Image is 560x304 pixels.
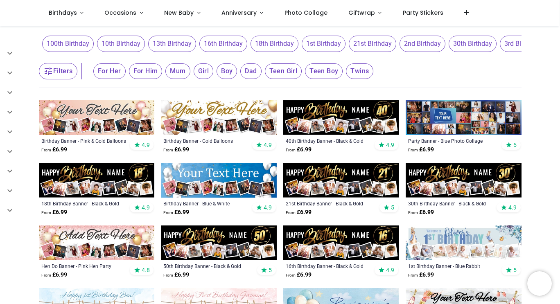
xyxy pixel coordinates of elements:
[406,163,522,198] img: Personalised Happy 30th Birthday Banner - Black & Gold - Custom Name & 9 Photo Upload
[142,141,150,149] span: 4.9
[286,208,312,216] strong: £ 6.99
[513,266,517,274] span: 5
[39,100,155,135] img: Personalised Happy Birthday Banner - Pink & Gold Balloons - 9 Photo Upload
[264,204,272,211] span: 4.9
[283,225,399,260] img: Personalised Happy 16th Birthday Banner - Black & Gold - Custom Name & 9 Photo Upload
[265,63,302,79] span: Teen Girl
[286,148,296,152] span: From
[104,9,136,17] span: Occasions
[194,63,214,79] span: Girl
[163,146,189,154] strong: £ 6.99
[142,204,150,211] span: 4.9
[39,36,94,52] button: 100th Birthday
[445,36,497,52] button: 30th Birthday
[148,36,196,52] span: 13th Birthday
[161,225,277,260] img: Personalised Happy 50th Birthday Banner - Black & Gold - Custom Name & 9 Photo Upload
[406,225,522,260] img: Personalised Happy 1st Birthday Banner - Blue Rabbit - Custom Name & 9 Photo Upload
[161,100,277,135] img: Personalised Happy Birthday Banner - Gold Balloons - 9 Photo Upload
[269,266,272,274] span: 5
[41,200,130,207] a: 18th Birthday Banner - Black & Gold
[497,36,544,52] button: 3rd Birthday
[217,63,237,79] span: Boy
[286,273,296,277] span: From
[39,163,155,198] img: Personalised Happy 18th Birthday Banner - Black & Gold - Custom Name & 9 Photo Upload
[163,273,173,277] span: From
[408,271,434,279] strong: £ 6.99
[251,36,298,52] span: 18th Birthday
[286,263,375,269] a: 16th Birthday Banner - Black & Gold
[39,225,155,260] img: Personalised Hen Do Banner - Pink Hen Party - 9 Photo Upload
[500,36,544,52] span: 3rd Birthday
[142,266,150,274] span: 4.8
[408,273,418,277] span: From
[386,266,394,274] span: 4.9
[305,63,343,79] span: Teen Boy
[285,9,327,17] span: Photo Collage
[164,9,194,17] span: New Baby
[165,63,190,79] span: Mum
[163,263,252,269] a: 50th Birthday Banner - Black & Gold
[264,141,272,149] span: 4.9
[386,141,394,149] span: 4.9
[302,36,345,52] span: 1st Birthday
[408,263,497,269] a: 1st Birthday Banner - Blue Rabbit
[508,204,517,211] span: 4.9
[221,9,257,17] span: Anniversary
[41,137,130,144] a: Birthday Banner - Pink & Gold Balloons
[49,9,77,17] span: Birthdays
[161,163,277,198] img: Personalised Happy Birthday Banner - Blue & White - 9 Photo Upload
[41,210,51,215] span: From
[94,36,145,52] button: 10th Birthday
[163,210,173,215] span: From
[298,36,345,52] button: 1st Birthday
[286,210,296,215] span: From
[163,208,189,216] strong: £ 6.99
[41,273,51,277] span: From
[286,146,312,154] strong: £ 6.99
[283,100,399,135] img: Personalised Happy 40th Birthday Banner - Black & Gold - Custom Name & 9 Photo Upload
[513,141,517,149] span: 5
[163,200,252,207] a: Birthday Banner - Blue & White
[408,148,418,152] span: From
[286,137,375,144] a: 40th Birthday Banner - Black & Gold
[346,63,373,79] span: Twins
[163,271,189,279] strong: £ 6.99
[345,36,396,52] button: 21st Birthday
[199,36,247,52] span: 16th Birthday
[247,36,298,52] button: 18th Birthday
[97,36,145,52] span: 10th Birthday
[283,163,399,198] img: Personalised Happy 21st Birthday Banner - Black & Gold - Custom Name & 9 Photo Upload
[408,137,497,144] a: Party Banner - Blue Photo Collage
[349,36,396,52] span: 21st Birthday
[408,210,418,215] span: From
[403,9,443,17] span: Party Stickers
[396,36,445,52] button: 2nd Birthday
[408,200,497,207] a: 30th Birthday Banner - Black & Gold
[145,36,196,52] button: 13th Birthday
[348,9,375,17] span: Giftwrap
[286,200,375,207] a: 21st Birthday Banner - Black & Gold
[527,271,552,296] iframe: Brevo live chat
[41,148,51,152] span: From
[41,263,130,269] a: Hen Do Banner - Pink Hen Party
[400,36,445,52] span: 2nd Birthday
[39,63,77,79] button: Filters
[93,63,126,79] span: For Her
[129,63,163,79] span: For Him
[449,36,497,52] span: 30th Birthday
[163,137,252,144] a: Birthday Banner - Gold Balloons
[41,208,67,216] strong: £ 6.99
[196,36,247,52] button: 16th Birthday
